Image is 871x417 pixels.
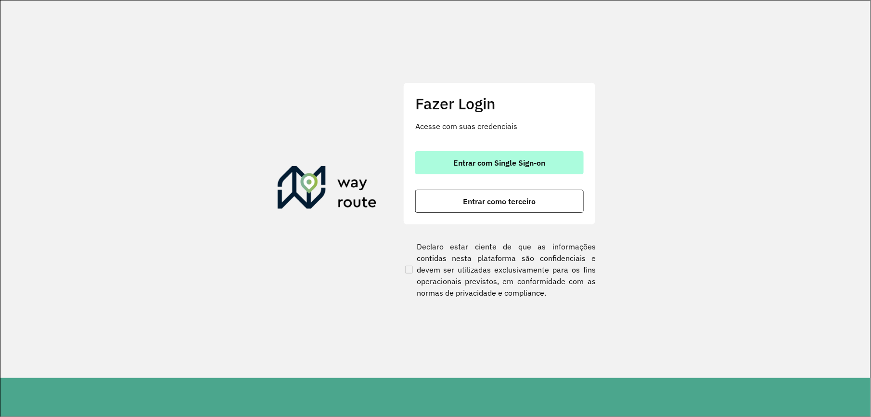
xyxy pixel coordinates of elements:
h2: Fazer Login [415,94,584,113]
label: Declaro estar ciente de que as informações contidas nesta plataforma são confidenciais e devem se... [403,241,596,299]
button: button [415,151,584,174]
img: Roteirizador AmbevTech [278,166,377,212]
span: Entrar com Single Sign-on [454,159,546,167]
span: Entrar como terceiro [463,197,536,205]
button: button [415,190,584,213]
p: Acesse com suas credenciais [415,120,584,132]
